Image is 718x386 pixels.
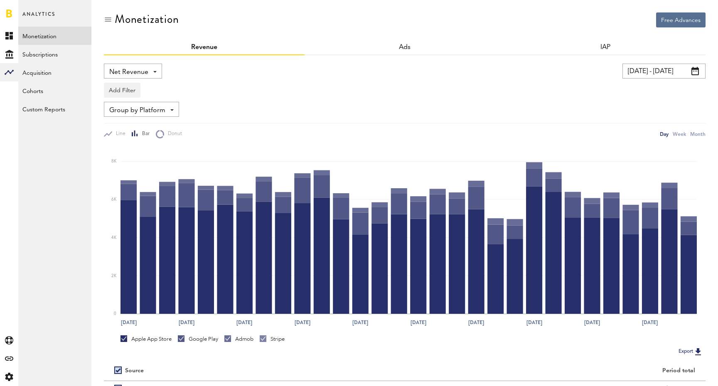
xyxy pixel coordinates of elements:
[584,319,600,326] text: [DATE]
[120,335,172,343] div: Apple App Store
[415,367,695,374] div: Period total
[112,130,125,138] span: Line
[673,130,686,138] div: Week
[18,81,91,100] a: Cohorts
[600,44,610,51] a: IAP
[109,103,165,118] span: Group by Platform
[18,45,91,63] a: Subscriptions
[653,361,710,382] iframe: Opens a widget where you can find more information
[693,347,703,356] img: Export
[138,130,150,138] span: Bar
[642,319,658,326] text: [DATE]
[191,44,217,51] a: Revenue
[111,197,117,202] text: 6K
[164,130,182,138] span: Donut
[676,346,706,357] button: Export
[352,319,368,326] text: [DATE]
[656,12,706,27] button: Free Advances
[236,319,252,326] text: [DATE]
[114,312,116,316] text: 0
[179,319,194,326] text: [DATE]
[111,160,117,164] text: 8K
[660,130,669,138] div: Day
[111,274,117,278] text: 2K
[468,319,484,326] text: [DATE]
[411,319,426,326] text: [DATE]
[125,367,144,374] div: Source
[18,27,91,45] a: Monetization
[526,319,542,326] text: [DATE]
[109,65,148,79] span: Net Revenue
[399,44,411,51] a: Ads
[104,83,140,98] button: Add Filter
[260,335,285,343] div: Stripe
[224,335,253,343] div: Admob
[111,236,117,240] text: 4K
[121,319,137,326] text: [DATE]
[115,12,179,26] div: Monetization
[18,63,91,81] a: Acquisition
[690,130,706,138] div: Month
[295,319,310,326] text: [DATE]
[18,100,91,118] a: Custom Reports
[22,9,55,27] span: Analytics
[178,335,218,343] div: Google Play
